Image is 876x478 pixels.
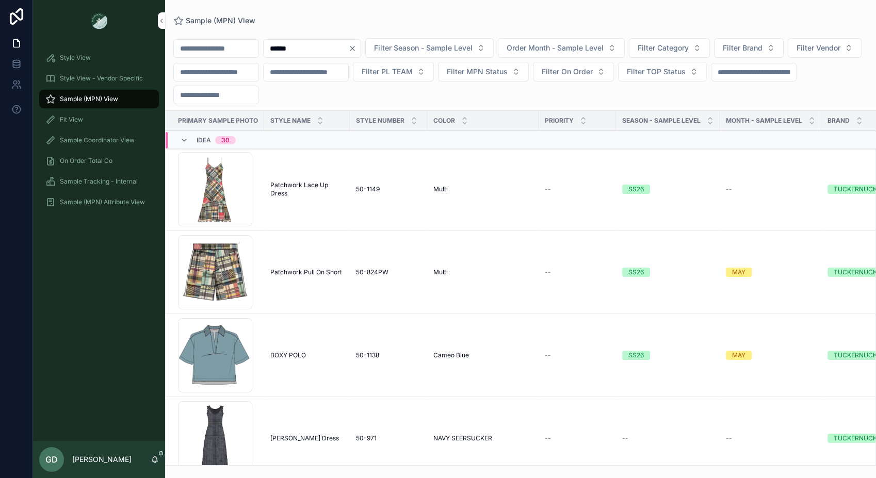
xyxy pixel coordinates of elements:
[726,268,815,277] a: MAY
[545,351,551,359] span: --
[356,185,380,193] span: 50-1149
[60,157,112,165] span: On Order Total Co
[186,15,255,26] span: Sample (MPN) View
[628,268,644,277] div: SS26
[628,351,644,360] div: SS26
[726,185,815,193] a: --
[356,434,377,442] span: 50-971
[726,434,815,442] a: --
[797,43,840,53] span: Filter Vendor
[638,43,689,53] span: Filter Category
[72,454,132,465] p: [PERSON_NAME]
[533,62,614,81] button: Select Button
[178,117,258,125] span: PRIMARY SAMPLE PHOTO
[618,62,707,81] button: Select Button
[726,117,802,125] span: MONTH - SAMPLE LEVEL
[39,69,159,88] a: Style View - Vendor Specific
[433,434,492,442] span: NAVY SEERSUCKER
[270,181,344,197] a: Patchwork Lace Up Dress
[545,185,551,193] span: --
[39,131,159,150] a: Sample Coordinator View
[732,351,745,360] div: MAY
[627,67,686,77] span: Filter TOP Status
[270,117,311,125] span: Style Name
[365,38,494,58] button: Select Button
[622,351,713,360] a: SS26
[622,268,713,277] a: SS26
[33,41,165,225] div: scrollable content
[433,185,532,193] a: Multi
[622,434,713,442] a: --
[362,67,413,77] span: Filter PL TEAM
[732,268,745,277] div: MAY
[356,434,421,442] a: 50-971
[726,434,732,442] span: --
[628,185,644,194] div: SS26
[221,136,230,144] div: 30
[348,44,361,53] button: Clear
[447,67,508,77] span: Filter MPN Status
[498,38,625,58] button: Select Button
[788,38,862,58] button: Select Button
[622,434,628,442] span: --
[507,43,604,53] span: Order Month - Sample Level
[726,351,815,360] a: MAY
[270,268,344,276] a: Patchwork Pull On Short
[270,351,306,359] span: BOXY POLO
[545,351,610,359] a: --
[60,136,135,144] span: Sample Coordinator View
[39,152,159,170] a: On Order Total Co
[356,268,421,276] a: 50-824PW
[60,177,138,186] span: Sample Tracking - Internal
[545,268,610,276] a: --
[433,351,532,359] a: Cameo Blue
[39,110,159,129] a: Fit View
[542,67,593,77] span: Filter On Order
[270,268,342,276] span: Patchwork Pull On Short
[433,268,448,276] span: Multi
[356,185,421,193] a: 50-1149
[197,136,211,144] span: Idea
[545,434,551,442] span: --
[39,193,159,211] a: Sample (MPN) Attribute View
[622,117,701,125] span: Season - Sample Level
[60,116,83,124] span: Fit View
[723,43,763,53] span: Filter Brand
[356,117,404,125] span: Style Number
[545,434,610,442] a: --
[545,268,551,276] span: --
[714,38,784,58] button: Select Button
[173,15,255,26] a: Sample (MPN) View
[438,62,529,81] button: Select Button
[60,74,143,83] span: Style View - Vendor Specific
[374,43,473,53] span: Filter Season - Sample Level
[828,117,850,125] span: Brand
[433,185,448,193] span: Multi
[45,453,58,466] span: GD
[39,48,159,67] a: Style View
[622,185,713,194] a: SS26
[433,351,469,359] span: Cameo Blue
[270,351,344,359] a: BOXY POLO
[433,117,455,125] span: Color
[545,117,574,125] span: PRIORITY
[270,434,344,442] a: [PERSON_NAME] Dress
[60,54,91,62] span: Style View
[629,38,710,58] button: Select Button
[353,62,434,81] button: Select Button
[39,90,159,108] a: Sample (MPN) View
[60,95,118,103] span: Sample (MPN) View
[91,12,107,29] img: App logo
[356,268,388,276] span: 50-824PW
[270,434,339,442] span: [PERSON_NAME] Dress
[433,268,532,276] a: Multi
[545,185,610,193] a: --
[60,198,145,206] span: Sample (MPN) Attribute View
[356,351,421,359] a: 50-1138
[433,434,532,442] a: NAVY SEERSUCKER
[39,172,159,191] a: Sample Tracking - Internal
[356,351,379,359] span: 50-1138
[726,185,732,193] span: --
